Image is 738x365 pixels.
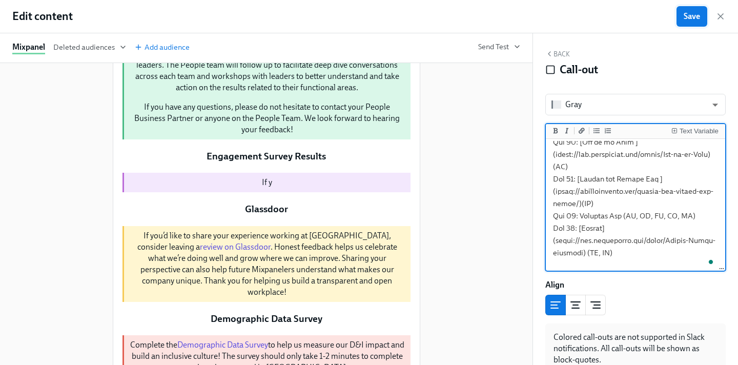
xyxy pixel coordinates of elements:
[545,50,570,58] button: Back
[684,11,700,22] span: Save
[676,6,707,27] button: Save
[560,62,598,77] h4: Call-out
[545,279,564,291] label: Align
[478,42,520,52] button: Send Test
[121,311,412,327] div: Demographic Data Survey
[134,42,190,54] button: Add audience
[545,295,566,315] button: left aligned
[585,295,606,315] button: right aligned
[591,126,602,136] button: Add unordered list
[12,9,73,24] h1: Edit content
[121,149,412,164] div: Engagement Survey Results
[545,94,726,115] div: Gray
[577,126,587,136] button: Add a link
[603,126,613,136] button: Add ordered list
[121,225,412,303] div: If you’d like to share your experience working at [GEOGRAPHIC_DATA], consider leaving areview on ...
[669,126,721,136] button: Insert Text Variable
[134,42,190,52] span: Add audience
[565,99,582,110] div: Gray
[549,299,562,311] svg: Left
[12,42,45,54] div: Mixpanel
[589,299,602,311] svg: Right
[550,126,561,136] button: Add bold text
[121,172,412,193] div: If y
[680,128,719,135] div: Text Variable
[121,201,412,217] div: Glassdoor
[562,126,572,136] button: Add italic text
[53,42,126,52] span: Deleted audiences
[545,295,606,315] div: text alignment
[565,295,586,315] button: center aligned
[569,299,582,311] svg: Center
[53,42,126,54] button: Deleted audiences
